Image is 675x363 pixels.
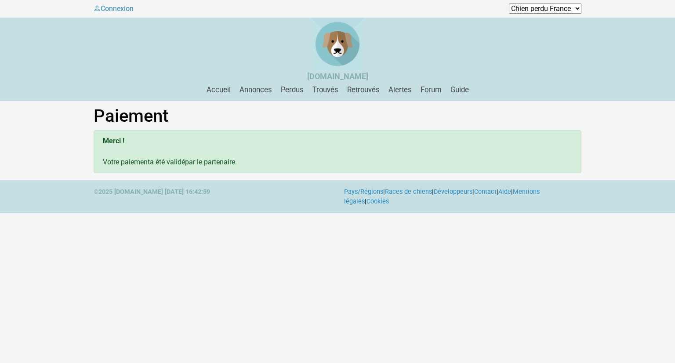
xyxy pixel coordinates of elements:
[344,86,383,94] a: Retrouvés
[344,188,540,205] a: Mentions légales
[337,187,588,206] div: | | | | | |
[94,105,581,127] h1: Paiement
[94,188,210,196] strong: ©2025 [DOMAIN_NAME] [DATE] 16:42:59
[434,188,472,196] a: Développeurs
[94,130,581,173] div: Votre paiement par le partenaire.
[447,86,472,94] a: Guide
[498,188,511,196] a: Aide
[150,158,185,166] u: a été validé
[367,198,389,205] a: Cookies
[307,72,368,81] strong: [DOMAIN_NAME]
[307,73,368,81] a: [DOMAIN_NAME]
[311,18,364,70] img: Chien Perdu France
[94,4,134,13] a: Connexion
[344,188,383,196] a: Pays/Régions
[103,137,124,145] b: Merci !
[277,86,307,94] a: Perdus
[236,86,276,94] a: Annonces
[309,86,342,94] a: Trouvés
[203,86,234,94] a: Accueil
[417,86,445,94] a: Forum
[385,188,432,196] a: Races de chiens
[474,188,497,196] a: Contact
[385,86,415,94] a: Alertes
